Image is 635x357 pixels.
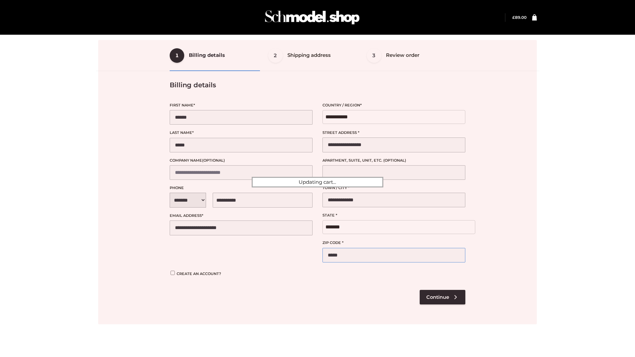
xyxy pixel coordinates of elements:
div: Updating cart... [252,177,383,187]
span: £ [512,15,515,20]
a: £89.00 [512,15,527,20]
img: Schmodel Admin 964 [263,4,362,30]
bdi: 89.00 [512,15,527,20]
